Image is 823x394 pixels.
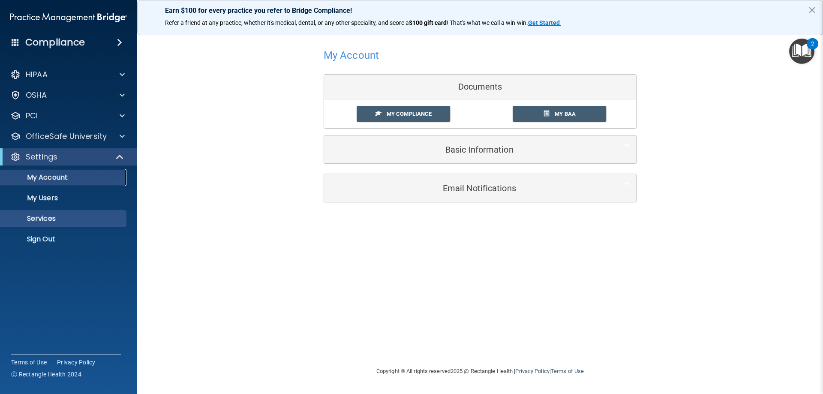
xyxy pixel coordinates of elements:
[789,39,814,64] button: Open Resource Center, 2 new notifications
[324,358,637,385] div: Copyright © All rights reserved 2025 @ Rectangle Health | |
[330,145,604,154] h5: Basic Information
[10,152,124,162] a: Settings
[26,111,38,121] p: PCI
[324,50,379,61] h4: My Account
[555,111,576,117] span: My BAA
[330,183,604,193] h5: Email Notifications
[26,69,48,80] p: HIPAA
[25,36,85,48] h4: Compliance
[811,44,814,55] div: 2
[26,90,47,100] p: OSHA
[10,131,125,141] a: OfficeSafe University
[528,19,561,26] a: Get Started
[324,75,636,99] div: Documents
[6,214,123,223] p: Services
[808,3,816,17] button: Close
[10,9,127,26] img: PMB logo
[11,358,47,367] a: Terms of Use
[165,6,795,15] p: Earn $100 for every practice you refer to Bridge Compliance!
[57,358,96,367] a: Privacy Policy
[447,19,528,26] span: ! That's what we call a win-win.
[6,194,123,202] p: My Users
[10,69,125,80] a: HIPAA
[330,140,630,159] a: Basic Information
[6,173,123,182] p: My Account
[515,368,549,374] a: Privacy Policy
[675,333,813,367] iframe: Drift Widget Chat Controller
[26,131,107,141] p: OfficeSafe University
[11,370,81,379] span: Ⓒ Rectangle Health 2024
[528,19,560,26] strong: Get Started
[165,19,409,26] span: Refer a friend at any practice, whether it's medical, dental, or any other speciality, and score a
[387,111,432,117] span: My Compliance
[6,235,123,244] p: Sign Out
[409,19,447,26] strong: $100 gift card
[10,111,125,121] a: PCI
[551,368,584,374] a: Terms of Use
[330,178,630,198] a: Email Notifications
[26,152,57,162] p: Settings
[10,90,125,100] a: OSHA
